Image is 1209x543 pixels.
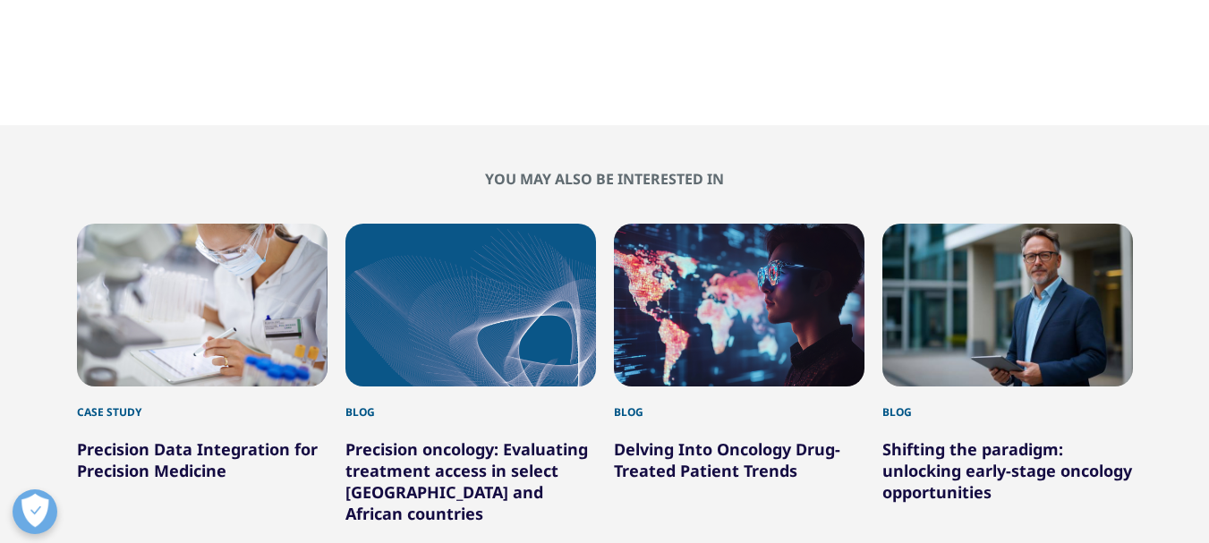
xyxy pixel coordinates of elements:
[882,386,1133,420] div: Blog
[882,224,1133,524] div: 4 / 6
[345,386,596,420] div: Blog
[614,438,840,481] a: Delving Into Oncology Drug-Treated Patient Trends
[614,386,864,420] div: Blog
[13,489,57,534] button: Abrir preferencias
[77,224,328,524] div: 1 / 6
[882,438,1132,503] a: Shifting the paradigm: unlocking early-stage oncology opportunities
[614,224,864,524] div: 3 / 6
[345,224,596,524] div: 2 / 6
[77,438,318,481] a: Precision Data Integration for Precision Medicine
[77,170,1133,188] h2: You may also be interested in
[345,438,588,524] a: Precision oncology: Evaluating treatment access in select [GEOGRAPHIC_DATA] and African countries
[77,386,328,420] div: Case Study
